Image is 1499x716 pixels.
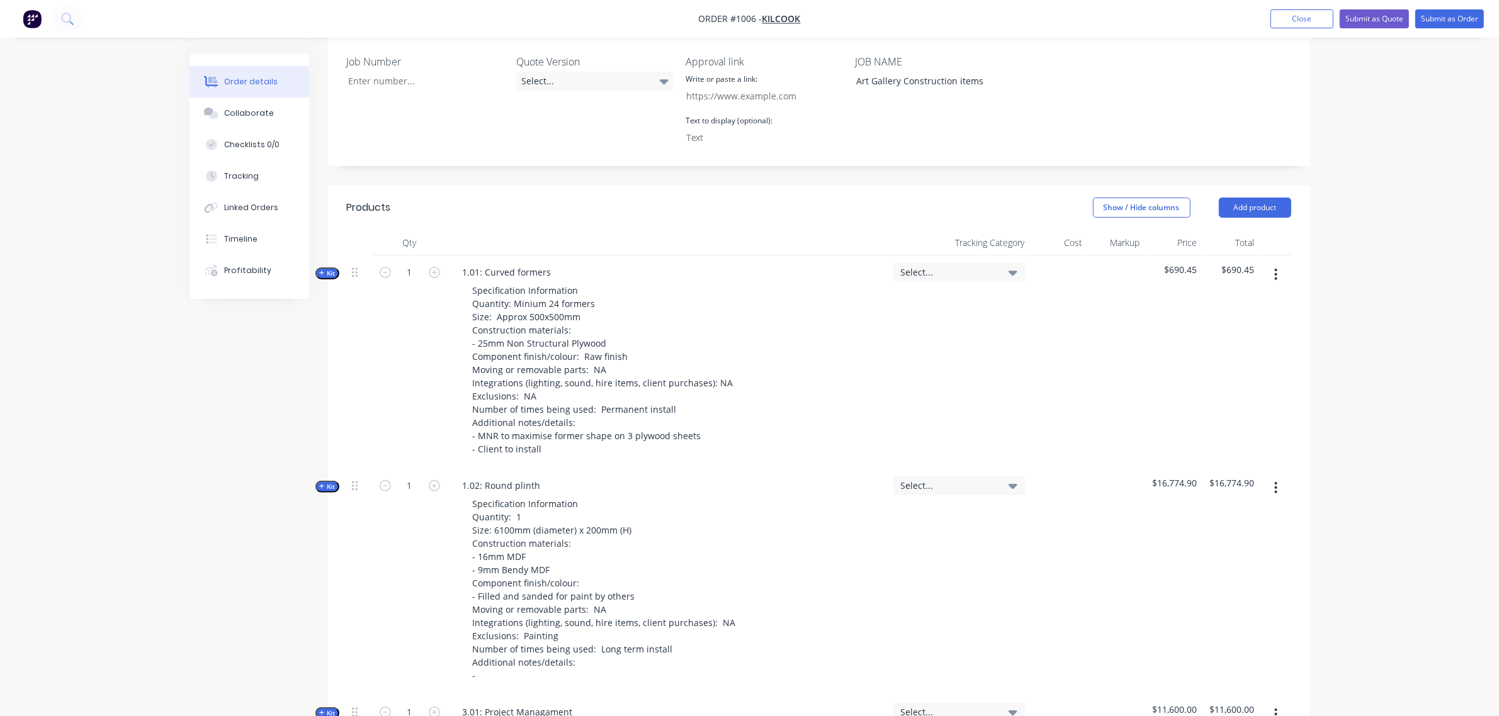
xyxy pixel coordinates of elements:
div: Markup [1087,230,1145,255]
div: Order details [224,76,278,87]
label: Text to display (optional): [686,115,772,126]
span: $690.45 [1150,263,1197,276]
div: Linked Orders [224,202,278,213]
button: Add product [1219,198,1291,218]
div: Checklists 0/0 [224,139,280,150]
a: Kilcook [762,13,801,25]
div: Total [1202,230,1259,255]
span: Kit [319,482,336,491]
button: Timeline [189,223,309,255]
span: $690.45 [1207,263,1254,276]
button: Submit as Order [1415,9,1484,28]
div: Collaborate [224,108,274,119]
label: Quote Version [516,54,674,69]
div: Specification Information Quantity: 1 Size: 6100mm (diameter) x 200mm (H) Construction materials:... [463,495,746,685]
span: $11,600.00 [1207,703,1254,716]
button: Collaborate [189,98,309,129]
div: Specification Information Quantity: Minium 24 formers Size: Approx 500x500mm Construction materia... [463,281,744,458]
button: Kit [315,267,339,279]
div: 1.02: Round plinth [453,476,551,495]
button: Linked Orders [189,192,309,223]
span: $16,774.90 [1150,476,1197,489]
button: Show / Hide columns [1093,198,1191,218]
label: Approval link [686,54,843,69]
span: Kit [319,269,336,278]
span: Order #1006 - [699,13,762,25]
div: Profitability [224,265,271,276]
button: Close [1270,9,1333,28]
button: Tracking [189,160,309,192]
img: Factory [23,9,42,28]
button: Checklists 0/0 [189,129,309,160]
div: Products [347,200,391,215]
div: Art Gallery Construction items [846,72,1004,90]
button: Kit [315,481,339,493]
label: Job Number [347,54,504,69]
input: Enter number... [337,72,504,91]
input: https://www.example.com [679,87,829,106]
button: Profitability [189,255,309,286]
div: Tracking [224,171,259,182]
label: Write or paste a link: [686,74,757,85]
input: Text [679,128,829,147]
div: Timeline [224,233,257,245]
div: Tracking Category [888,230,1030,255]
div: 1.01: Curved formers [453,263,562,281]
div: Qty [372,230,448,255]
span: Select... [901,266,996,279]
div: Select... [516,72,674,91]
button: Order details [189,66,309,98]
div: Cost [1030,230,1087,255]
label: JOB NAME [855,54,1012,69]
button: Submit as Quote [1340,9,1409,28]
span: Select... [901,479,996,492]
div: Price [1145,230,1202,255]
span: $16,774.90 [1207,476,1254,489]
span: $11,600.00 [1150,703,1197,716]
